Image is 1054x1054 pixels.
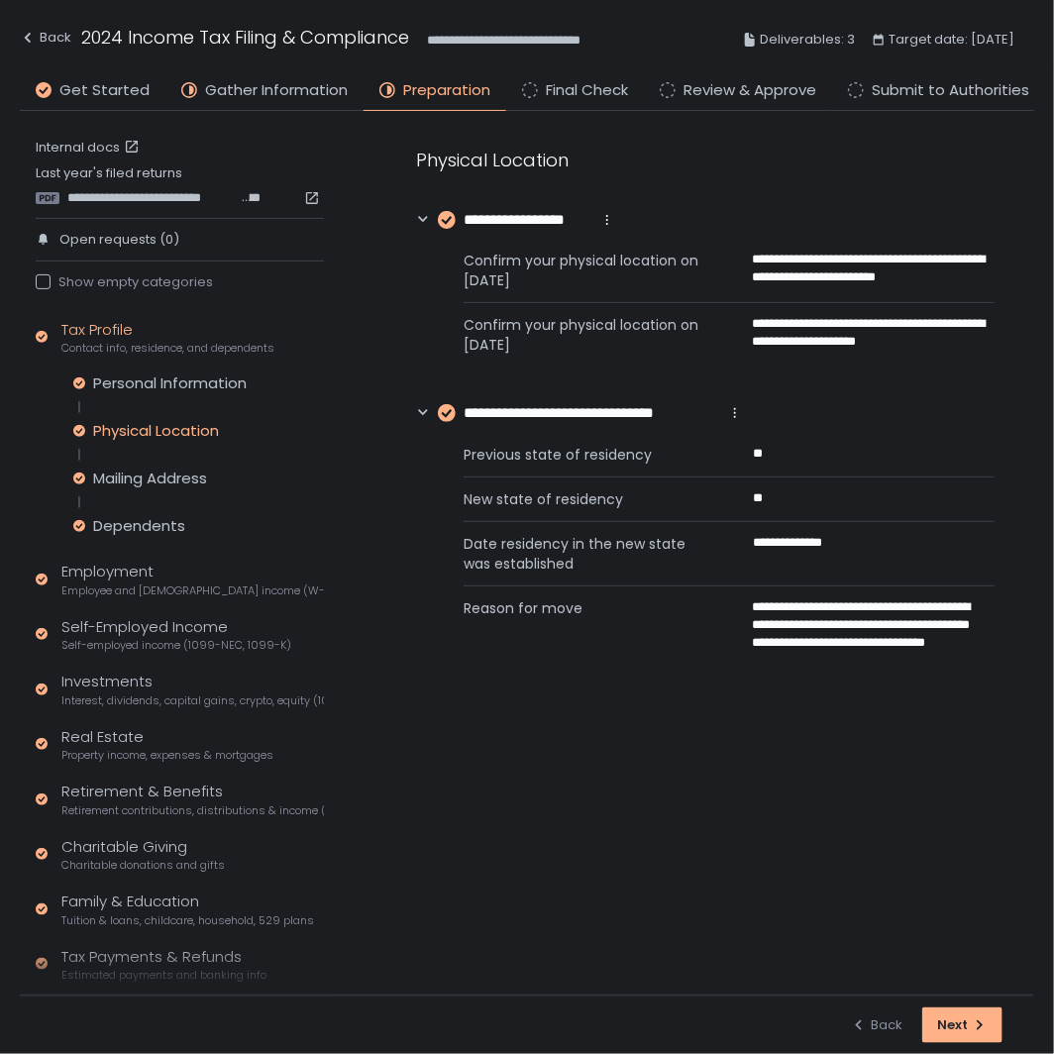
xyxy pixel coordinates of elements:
div: Dependents [93,516,185,536]
div: Physical Location [93,421,219,441]
div: Back [851,1016,902,1034]
div: Investments [61,671,324,708]
span: Reason for move [464,598,705,670]
span: Retirement contributions, distributions & income (1099-R, 5498) [61,803,324,818]
div: Retirement & Benefits [61,781,324,818]
span: Confirm your physical location on [DATE] [464,251,705,290]
button: Back [851,1007,902,1043]
span: Contact info, residence, and dependents [61,341,274,356]
button: Back [20,24,71,56]
span: Interest, dividends, capital gains, crypto, equity (1099s, K-1s) [61,693,324,708]
h1: 2024 Income Tax Filing & Compliance [81,24,409,51]
div: Family & Education [61,891,314,928]
div: Charitable Giving [61,836,225,874]
span: Submit to Authorities [872,79,1029,102]
div: Mailing Address [93,469,207,488]
div: Personal Information [93,373,247,393]
span: Previous state of residency [464,445,705,465]
div: Real Estate [61,726,273,764]
span: Get Started [59,79,150,102]
span: Charitable donations and gifts [61,858,225,873]
span: Confirm your physical location on [DATE] [464,315,705,355]
span: Self-employed income (1099-NEC, 1099-K) [61,638,291,653]
div: Next [937,1016,988,1034]
div: Back [20,26,71,50]
div: Physical Location [416,147,995,173]
span: Deliverables: 3 [760,28,855,52]
span: Review & Approve [684,79,816,102]
div: Tax Payments & Refunds [61,946,266,984]
div: Last year's filed returns [36,164,324,206]
div: Self-Employed Income [61,616,291,654]
span: Estimated payments and banking info [61,968,266,983]
span: Date residency in the new state was established [464,534,705,574]
span: Property income, expenses & mortgages [61,748,273,763]
span: Final Check [546,79,628,102]
span: Open requests (0) [59,231,179,249]
span: Tuition & loans, childcare, household, 529 plans [61,913,314,928]
div: Employment [61,561,324,598]
span: Target date: [DATE] [889,28,1014,52]
button: Next [922,1007,1002,1043]
span: New state of residency [464,489,705,509]
span: Employee and [DEMOGRAPHIC_DATA] income (W-2s) [61,583,324,598]
div: Tax Profile [61,319,274,357]
a: Internal docs [36,139,144,157]
span: Gather Information [205,79,348,102]
span: Preparation [403,79,490,102]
